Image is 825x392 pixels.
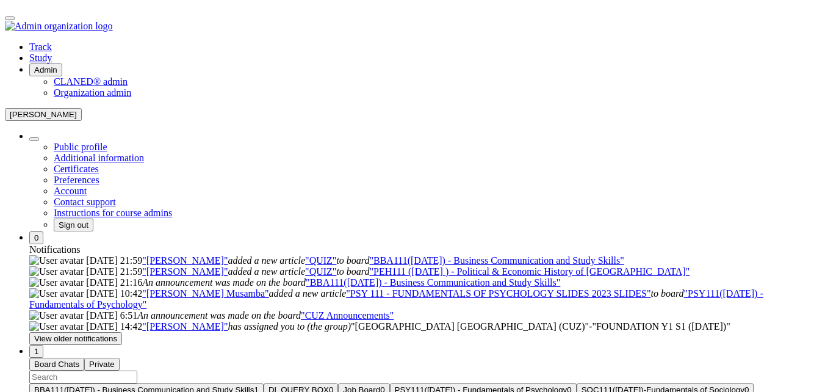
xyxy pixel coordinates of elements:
[592,321,730,332] span: FOUNDATION Y1 S1 (JUL)
[589,321,592,332] i: -
[34,347,38,356] span: 1
[301,310,394,321] a: "CUZ Announcements"
[84,358,119,371] button: Private
[650,288,683,299] i: to board
[369,255,624,266] a: "BBA111([DATE]) - Business Communication and Study Skills"
[34,233,38,242] span: 0
[228,321,351,332] i: has assigned you to (the group)
[142,321,228,332] a: "[PERSON_NAME]"
[54,175,99,185] span: Preferences
[29,310,84,321] img: User avatar
[142,266,228,277] a: "[PERSON_NAME]"
[54,186,87,196] span: Account
[228,255,305,266] i: added a new article
[29,358,84,371] button: Board Chats
[29,244,820,255] div: Notifications
[86,310,137,321] span: [DATE] 6:51
[5,108,82,121] button: [PERSON_NAME]
[369,266,690,277] a: "PEH111 ([DATE] ) - Political & Economic History of [GEOGRAPHIC_DATA]"
[305,255,336,266] a: "QUIZ"
[54,142,107,152] span: Public profile
[29,345,43,358] button: 1
[29,371,137,383] input: Search
[29,288,763,310] a: "PSY111([DATE]) - Fundamentals of Psychology"
[5,21,113,32] img: Admin organization logo
[29,288,84,299] img: User avatar
[29,321,84,332] img: User avatar
[86,321,142,332] span: [DATE] 14:42
[29,255,84,266] img: User avatar
[54,76,128,87] a: CLANED® admin
[346,288,650,299] a: "PSY 111 - FUNDAMENTALS OF PSYCHOLOGY SLIDES 2023 SLIDES"
[305,266,336,277] a: "QUIZ"
[29,277,84,288] img: User avatar
[86,288,142,299] span: [DATE] 10:42
[351,321,589,332] span: Cavendish University Zambia (CUZ)
[54,153,144,163] span: Additional information
[137,310,301,321] i: An announcement was made on the board
[86,255,142,266] span: [DATE] 21:59
[29,53,52,63] a: Study
[336,255,369,266] i: to board
[29,231,43,244] button: 0
[29,332,122,345] button: View older notifications
[269,288,347,299] i: added a new article
[54,197,116,207] span: Contact support
[10,110,77,119] span: [PERSON_NAME]
[86,266,142,277] span: [DATE] 21:59
[54,208,172,218] span: Instructions for course admins
[142,288,268,299] a: "[PERSON_NAME] Musamba"
[336,266,369,277] i: to board
[34,65,57,74] span: Admin
[29,42,52,52] a: Track
[54,87,131,98] a: Organization admin
[54,164,99,174] span: Certificates
[29,64,62,76] button: Admin
[228,266,305,277] i: added a new article
[142,255,228,266] a: "[PERSON_NAME]"
[306,277,560,288] a: "BBA111([DATE]) - Business Communication and Study Skills"
[142,277,306,288] i: An announcement was made on the board
[86,277,142,288] span: [DATE] 21:16
[59,220,88,230] span: Sign out
[29,266,84,277] img: User avatar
